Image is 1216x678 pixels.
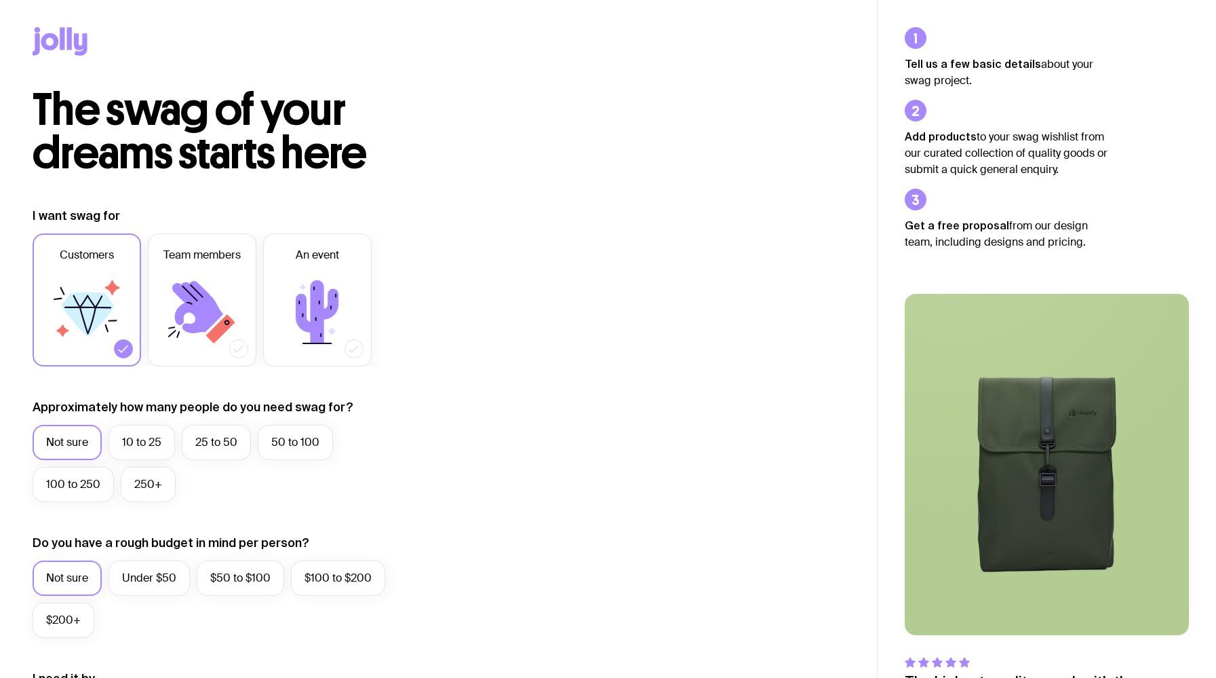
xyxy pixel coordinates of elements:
strong: Tell us a few basic details [905,58,1041,70]
label: Approximately how many people do you need swag for? [33,399,353,415]
label: $50 to $100 [197,561,284,596]
span: Customers [60,247,114,263]
strong: Add products [905,130,977,143]
label: 250+ [121,467,176,502]
strong: Get a free proposal [905,219,1009,231]
span: The swag of your dreams starts here [33,83,367,180]
label: Under $50 [109,561,190,596]
label: $200+ [33,603,94,638]
label: I want swag for [33,208,120,224]
p: to your swag wishlist from our curated collection of quality goods or submit a quick general enqu... [905,128,1108,178]
label: 10 to 25 [109,425,175,460]
p: about your swag project. [905,56,1108,89]
label: Do you have a rough budget in mind per person? [33,535,309,551]
span: Team members [163,247,241,263]
p: from our design team, including designs and pricing. [905,217,1108,250]
label: 25 to 50 [182,425,251,460]
label: Not sure [33,425,102,460]
label: Not sure [33,561,102,596]
label: $100 to $200 [291,561,385,596]
label: 100 to 250 [33,467,114,502]
span: An event [296,247,339,263]
label: 50 to 100 [258,425,333,460]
